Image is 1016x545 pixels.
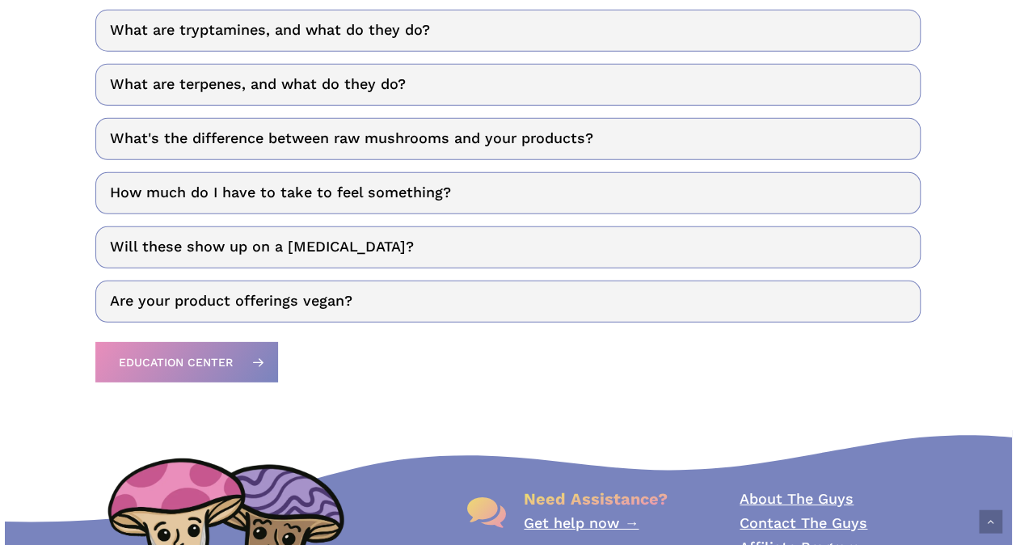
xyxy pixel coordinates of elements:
[740,514,867,531] a: Contact The Guys
[979,510,1002,534] a: Back to top
[524,514,639,531] a: Get help now →
[95,226,920,268] a: Will these show up on a [MEDICAL_DATA]?
[95,10,920,52] a: What are tryptamines, and what do they do?
[95,118,920,160] a: What's the difference between raw mushrooms and your products?
[524,489,668,509] span: Need Assistance?
[95,172,920,214] a: How much do I have to take to feel something?
[118,354,232,370] span: Education Center
[95,342,278,382] a: Education Center
[95,281,920,323] a: Are your product offerings vegan?
[95,64,920,106] a: What are terpenes, and what do they do?
[740,490,854,507] a: About The Guys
